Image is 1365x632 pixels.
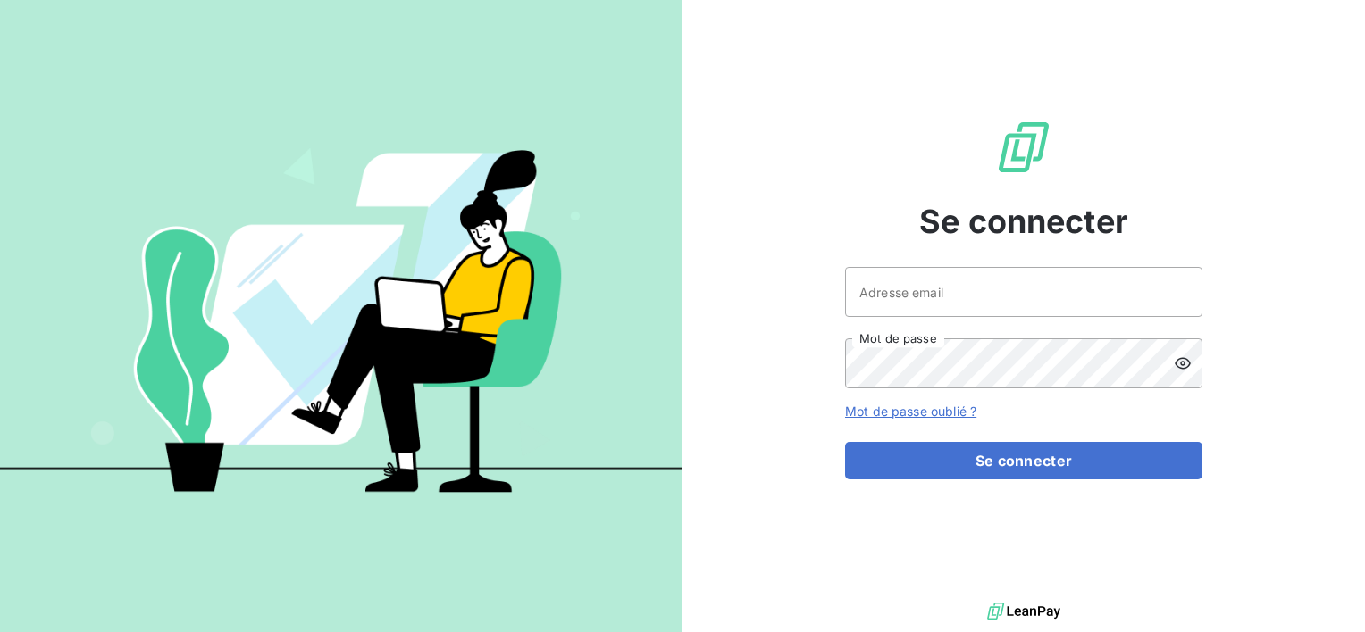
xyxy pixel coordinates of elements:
[995,119,1052,176] img: Logo LeanPay
[845,267,1202,317] input: placeholder
[919,197,1128,245] span: Se connecter
[845,403,976,419] a: Mot de passe oublié ?
[845,442,1202,479] button: Se connecter
[987,598,1060,625] img: logo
